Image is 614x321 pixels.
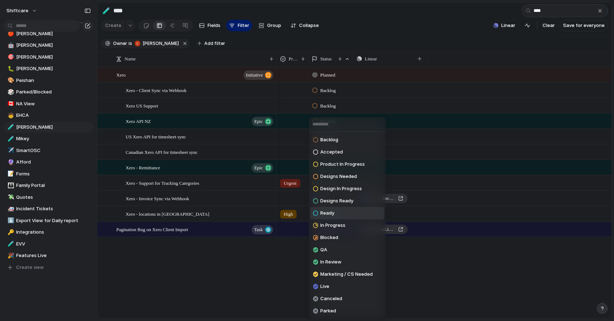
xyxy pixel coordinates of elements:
[320,234,338,241] span: Blocked
[320,246,327,253] span: QA
[320,222,345,229] span: In Progress
[320,295,342,302] span: Canceled
[320,271,373,278] span: Marketing / CS Needed
[320,136,338,143] span: Backlog
[320,161,365,168] span: Product In Progress
[320,148,343,156] span: Accepted
[320,283,329,290] span: Live
[320,210,334,217] span: Ready
[320,185,362,192] span: Design In Progress
[320,173,357,180] span: Designs Needed
[320,307,336,315] span: Parked
[320,258,341,266] span: In Review
[320,197,353,205] span: Designs Ready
